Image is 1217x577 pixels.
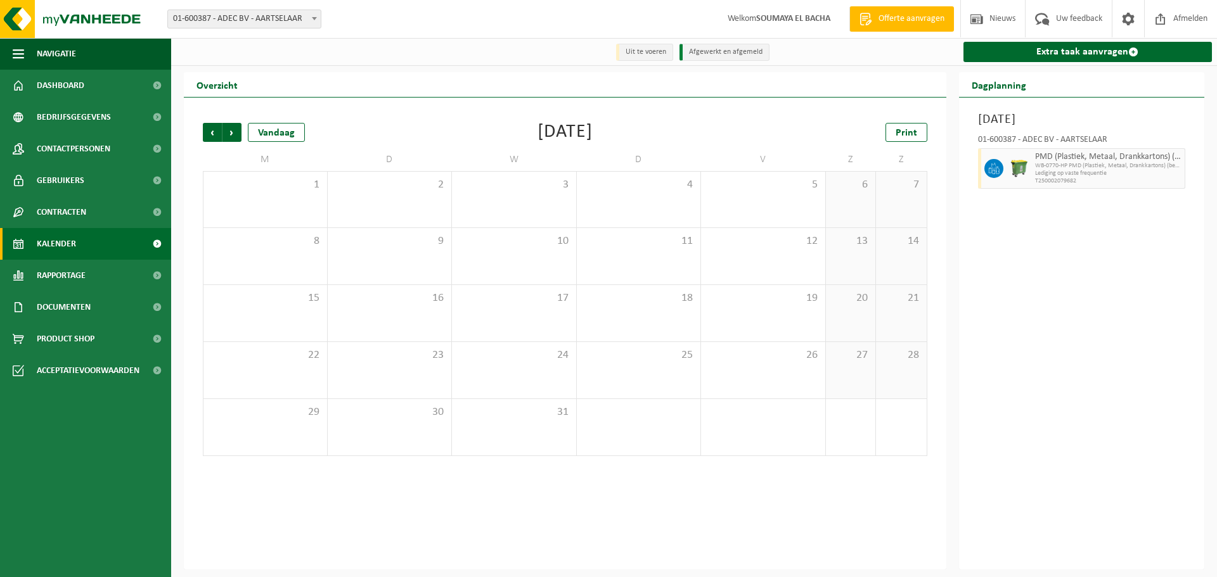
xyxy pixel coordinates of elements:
[458,291,570,305] span: 17
[248,123,305,142] div: Vandaag
[210,178,321,192] span: 1
[334,405,446,419] span: 30
[876,148,927,171] td: Z
[978,136,1186,148] div: 01-600387 - ADEC BV - AARTSELAAR
[1035,152,1182,162] span: PMD (Plastiek, Metaal, Drankkartons) (bedrijven)
[458,348,570,362] span: 24
[1035,177,1182,185] span: T250002079682
[583,178,695,192] span: 4
[210,291,321,305] span: 15
[701,148,826,171] td: V
[577,148,702,171] td: D
[583,348,695,362] span: 25
[885,123,927,142] a: Print
[210,234,321,248] span: 8
[583,291,695,305] span: 18
[882,234,920,248] span: 14
[210,405,321,419] span: 29
[832,291,870,305] span: 20
[210,348,321,362] span: 22
[452,148,577,171] td: W
[203,123,222,142] span: Vorige
[37,228,76,260] span: Kalender
[37,133,110,165] span: Contactpersonen
[168,10,321,28] span: 01-600387 - ADEC BV - AARTSELAAR
[37,260,86,291] span: Rapportage
[458,405,570,419] span: 31
[882,291,920,305] span: 21
[37,165,84,196] span: Gebruikers
[203,148,328,171] td: M
[826,148,877,171] td: Z
[882,348,920,362] span: 28
[978,110,1186,129] h3: [DATE]
[1010,159,1029,178] img: WB-0770-HPE-GN-50
[583,234,695,248] span: 11
[707,178,819,192] span: 5
[538,123,593,142] div: [DATE]
[37,70,84,101] span: Dashboard
[334,348,446,362] span: 23
[896,128,917,138] span: Print
[959,72,1039,97] h2: Dagplanning
[37,291,91,323] span: Documenten
[679,44,769,61] li: Afgewerkt en afgemeld
[1035,162,1182,170] span: WB-0770-HP PMD (Plastiek, Metaal, Drankkartons) (bedrijven)
[184,72,250,97] h2: Overzicht
[328,148,453,171] td: D
[707,291,819,305] span: 19
[707,348,819,362] span: 26
[707,234,819,248] span: 12
[832,178,870,192] span: 6
[832,234,870,248] span: 13
[458,234,570,248] span: 10
[616,44,673,61] li: Uit te voeren
[334,178,446,192] span: 2
[1035,170,1182,177] span: Lediging op vaste frequentie
[37,196,86,228] span: Contracten
[222,123,241,142] span: Volgende
[167,10,321,29] span: 01-600387 - ADEC BV - AARTSELAAR
[849,6,954,32] a: Offerte aanvragen
[756,14,830,23] strong: SOUMAYA EL BACHA
[334,291,446,305] span: 16
[875,13,948,25] span: Offerte aanvragen
[963,42,1213,62] a: Extra taak aanvragen
[882,178,920,192] span: 7
[37,323,94,355] span: Product Shop
[334,234,446,248] span: 9
[458,178,570,192] span: 3
[37,38,76,70] span: Navigatie
[37,355,139,386] span: Acceptatievoorwaarden
[37,101,111,133] span: Bedrijfsgegevens
[832,348,870,362] span: 27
